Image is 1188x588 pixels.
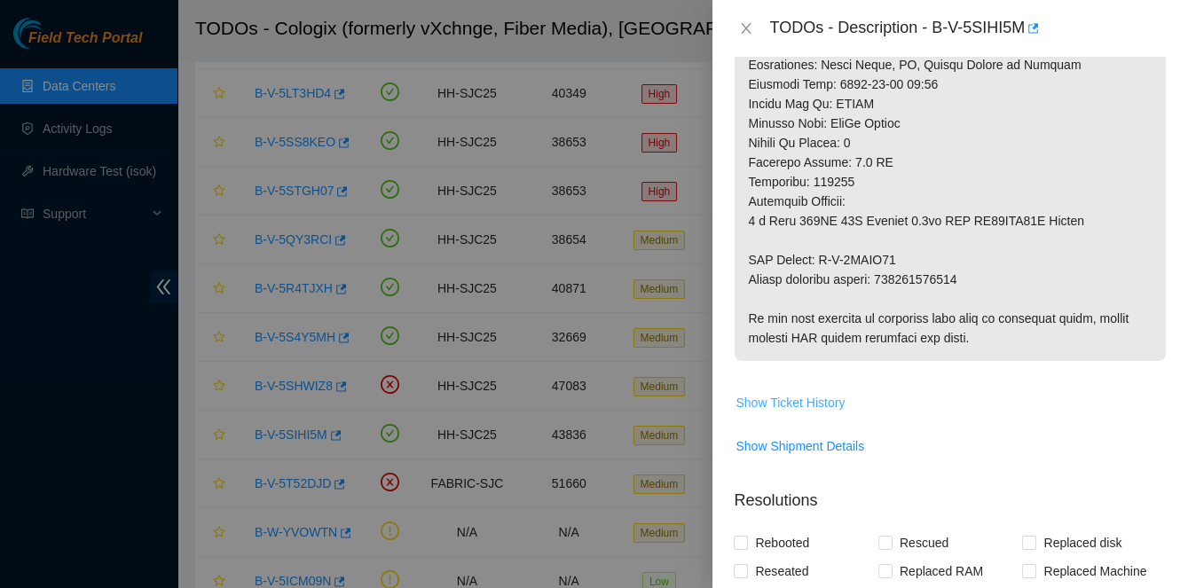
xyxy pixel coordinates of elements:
[734,474,1167,513] p: Resolutions
[748,529,816,557] span: Rebooted
[769,14,1167,43] div: TODOs - Description - B-V-5SIHI5M
[1036,529,1129,557] span: Replaced disk
[736,393,845,412] span: Show Ticket History
[734,20,759,37] button: Close
[736,436,864,456] span: Show Shipment Details
[1036,557,1153,585] span: Replaced Machine
[893,557,990,585] span: Replaced RAM
[735,388,846,417] button: Show Ticket History
[739,21,753,35] span: close
[893,529,956,557] span: Rescued
[735,432,865,460] button: Show Shipment Details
